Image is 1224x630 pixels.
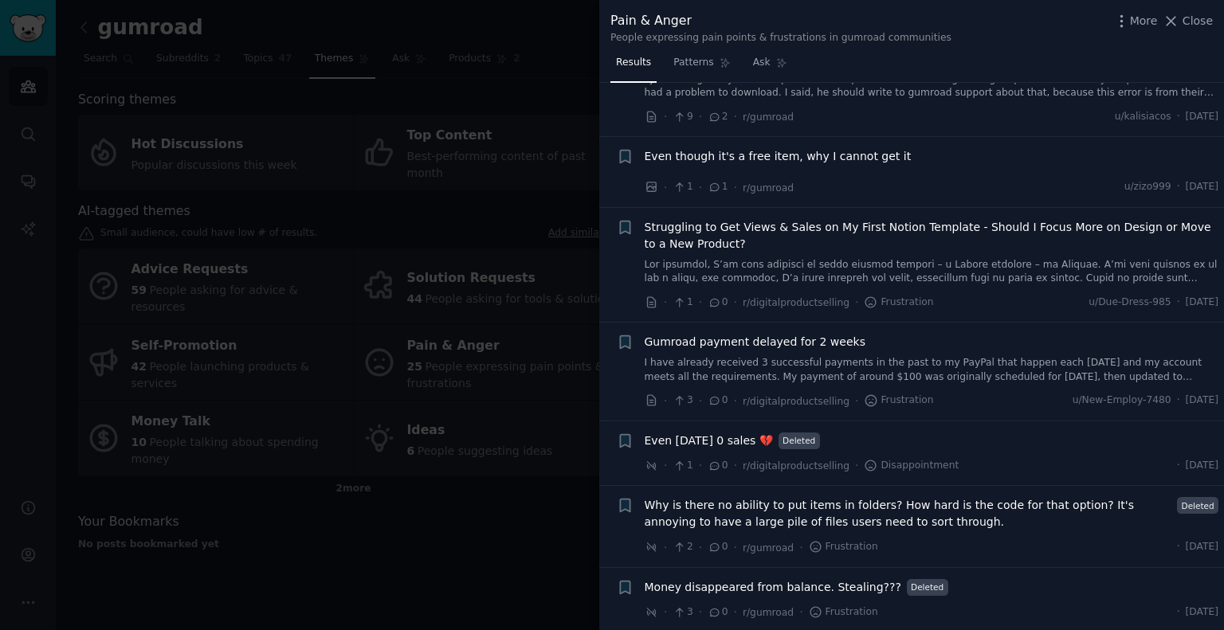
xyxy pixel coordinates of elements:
span: · [799,539,802,556]
span: [DATE] [1186,540,1218,554]
div: People expressing pain points & frustrations in gumroad communities [610,31,951,45]
span: Deleted [779,432,820,449]
span: · [664,393,667,409]
span: · [699,539,702,556]
span: Frustration [809,540,878,554]
span: · [699,108,702,125]
span: 0 [708,540,728,554]
span: r/gumroad [743,182,794,194]
span: · [855,457,858,474]
span: [DATE] [1186,605,1218,620]
span: [DATE] [1186,180,1218,194]
span: · [1177,605,1180,620]
span: r/gumroad [743,112,794,123]
span: u/zizo999 [1124,180,1171,194]
span: · [664,179,667,196]
span: 0 [708,393,728,408]
a: Even [DATE] 0 sales 💔 [645,432,773,449]
span: · [664,108,667,125]
a: Even though it's a free item, why I cannot get it [645,148,912,165]
span: · [699,179,702,196]
span: · [699,393,702,409]
span: Ask [753,56,771,70]
a: I have already received 3 successful payments in the past to my PayPal that happen each [DATE] an... [645,356,1219,384]
span: · [734,108,737,125]
span: 3 [673,605,692,620]
span: · [734,604,737,620]
button: Close [1163,13,1213,29]
a: Struggling to Get Views & Sales on My First Notion Template - Should I Focus More on Design or Mo... [645,219,1219,252]
span: More [1130,13,1158,29]
span: · [734,179,737,196]
span: · [799,604,802,620]
span: 9 [673,110,692,124]
span: · [734,393,737,409]
a: Patterns [668,50,736,83]
button: More [1113,13,1158,29]
span: r/gumroad [743,542,794,554]
span: · [699,457,702,474]
span: · [734,539,737,556]
span: [DATE] [1186,295,1218,310]
span: 3 [673,393,692,408]
span: Frustration [864,393,933,408]
span: r/gumroad [743,607,794,618]
a: Why is there no ability to put items in folders? How hard is the code for that option? It's annoy... [645,497,1172,530]
span: 1 [673,180,692,194]
span: 1 [673,459,692,473]
span: u/kalisiacos [1115,110,1171,124]
span: · [664,604,667,620]
span: 2 [708,110,728,124]
span: Disappointment [864,459,959,473]
span: Frustration [864,295,933,310]
span: 1 [708,180,728,194]
span: · [1177,110,1180,124]
span: [DATE] [1186,393,1218,408]
span: · [1177,393,1180,408]
span: · [664,294,667,311]
div: Pain & Anger [610,11,951,31]
a: Ask [747,50,793,83]
span: Results [616,56,651,70]
span: Deleted [907,579,948,596]
a: Money disappeared from balance. Stealing??? [645,579,901,596]
span: r/digitalproductselling [743,460,849,472]
span: u/New-Employ-7480 [1073,393,1171,408]
span: [DATE] [1186,110,1218,124]
span: · [1177,180,1180,194]
span: · [664,539,667,556]
span: · [855,393,858,409]
span: 1 [673,295,692,310]
span: 0 [708,459,728,473]
span: · [734,457,737,474]
span: r/digitalproductselling [743,396,849,407]
span: 0 [708,605,728,620]
span: Frustration [809,605,878,620]
span: u/Due-Dress-985 [1089,295,1171,310]
span: · [734,294,737,311]
a: I just selling many different photosets (no porn) One client bought 2 digital photosets from my s... [645,72,1219,100]
span: r/digitalproductselling [743,297,849,308]
span: 0 [708,295,728,310]
span: Patterns [673,56,713,70]
a: Gumroad payment delayed for 2 weeks [645,334,865,350]
span: · [1177,540,1180,554]
span: Deleted [1177,497,1218,514]
span: · [699,294,702,311]
span: 2 [673,540,692,554]
span: [DATE] [1186,459,1218,473]
a: Lor ipsumdol, S’am cons adipisci el seddo eiusmod tempori – u Labore etdolore – ma Aliquae. A’mi ... [645,258,1219,286]
span: · [1177,295,1180,310]
span: · [699,604,702,620]
span: Close [1183,13,1213,29]
span: · [855,294,858,311]
a: Results [610,50,657,83]
span: · [664,457,667,474]
span: · [1177,459,1180,473]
